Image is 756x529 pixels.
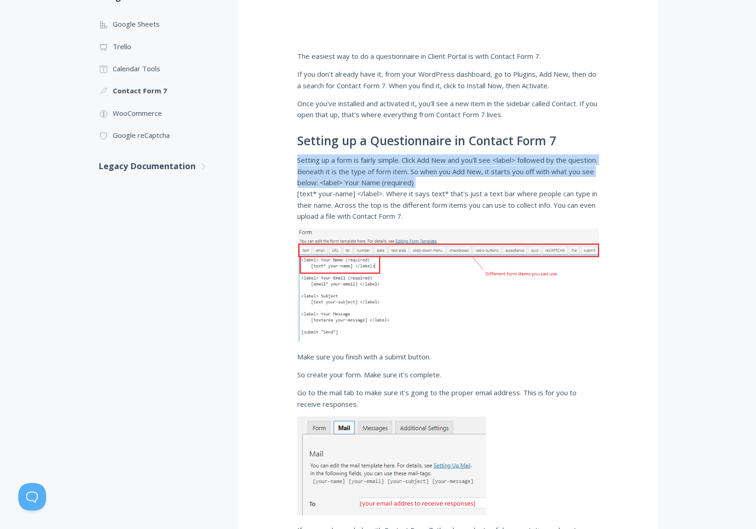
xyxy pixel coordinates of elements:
a: Google Sheets [98,13,220,35]
p: Go to the mail tab to make sure it's going to the proper email address. This is for you to receiv... [297,387,599,410]
a: Google reCaptcha [98,124,220,146]
p: Setting up a form is fairly simple. Click Add New and you'll see <label> followed by the question... [297,154,599,222]
p: If you don't already have it, from your WordPress dashboard, go to Plugins, Add New, then do a se... [297,68,599,91]
a: Trello [98,35,220,57]
h2: Setting up a Questionnaire in Contact Form 7 [297,134,599,148]
a: Contact Form 7 [98,80,220,102]
p: Once you've installed and activated it, you'll see a new item in the sidebar called Contact. If y... [297,98,599,120]
p: The easiest way to do a questionnaire in Client Portal is with Contact Form 7. [297,51,599,62]
a: WooCommerce [98,102,220,124]
iframe: Toggle Customer Support [18,483,46,511]
p: So create your form. Make sure it's complete. [297,369,599,380]
a: Legacy Documentation [98,154,220,178]
p: Make sure you finish with a submit button. [297,351,599,362]
a: Calendar Tools [98,57,220,80]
